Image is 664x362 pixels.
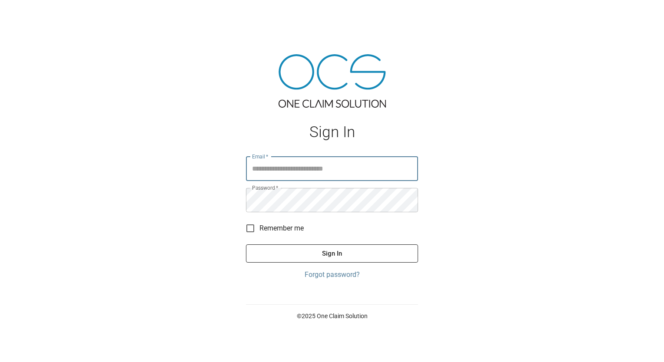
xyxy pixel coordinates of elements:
a: Forgot password? [246,270,418,280]
p: © 2025 One Claim Solution [246,312,418,320]
button: Sign In [246,244,418,263]
span: Remember me [259,223,304,234]
img: ocs-logo-white-transparent.png [10,5,45,23]
img: ocs-logo-tra.png [279,54,386,108]
label: Email [252,153,269,160]
h1: Sign In [246,123,418,141]
label: Password [252,184,278,191]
